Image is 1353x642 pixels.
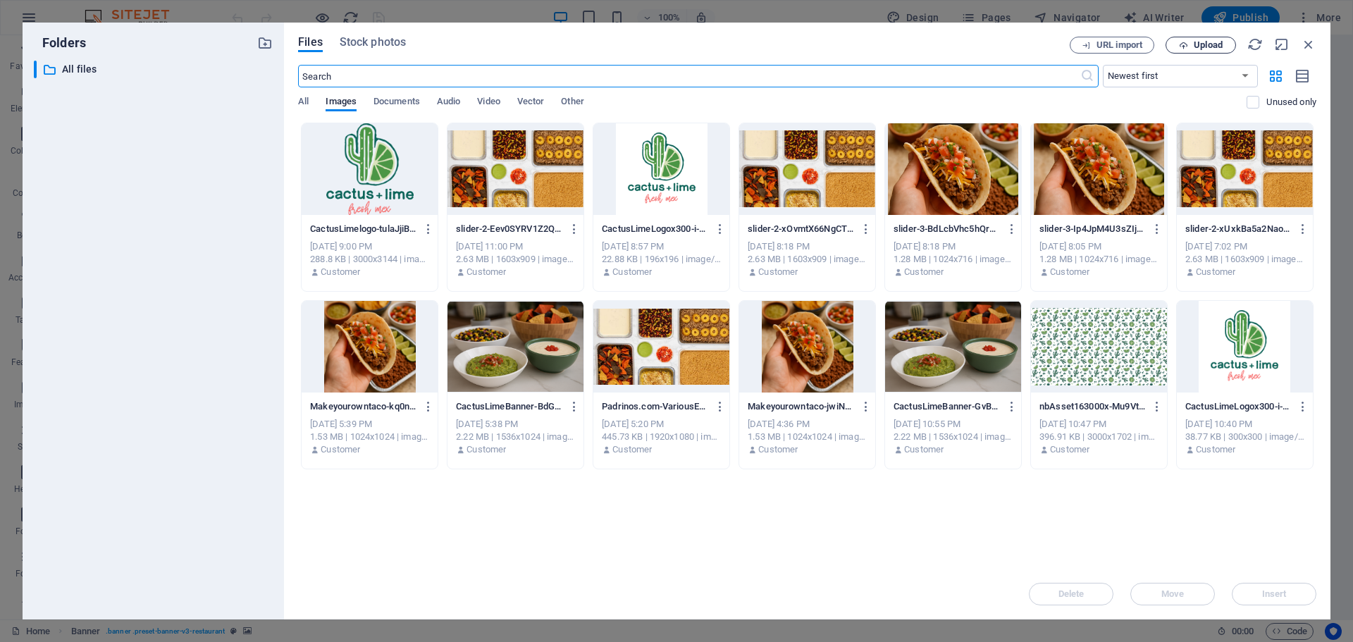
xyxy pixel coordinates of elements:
div: 1.53 MB | 1024x1024 | image/png [310,431,429,443]
span: Files [298,34,323,51]
p: Displays only files that are not in use on the website. Files added during this session can still... [1266,96,1316,109]
p: Customer [467,266,506,278]
p: Makeyourowntaco-kq0niAjK6R_8F5j_ZVu1HQ.PNG [310,400,416,413]
p: Customer [1196,266,1235,278]
div: [DATE] 5:38 PM [456,418,575,431]
p: CactusLimeLogox300-i-381T55BBYB5B-it00vTQ-14S_GqkpVJSk5oMHkMl7pA.png [602,223,708,235]
p: Customer [612,266,652,278]
p: Customer [1196,443,1235,456]
p: Customer [467,443,506,456]
div: [DATE] 5:39 PM [310,418,429,431]
div: ​ [34,61,37,78]
div: 38.77 KB | 300x300 | image/png [1185,431,1304,443]
span: Images [326,93,357,113]
p: Makeyourowntaco-jwiNVHp9MorPfOYuawSejg.PNG [748,400,853,413]
p: slider-3-BdLcbVhc5hQrbKF3Y9_4mA.png [894,223,999,235]
div: [DATE] 10:47 PM [1039,418,1159,431]
p: slider-2-xUxkBa5a2NaodmyrS1_DMA.png [1185,223,1291,235]
div: 22.88 KB | 196x196 | image/png [602,253,721,266]
p: slider-2-xOvmtX66NgCTQYZUq20zjg.png [748,223,853,235]
p: nbAsset163000x-Mu9Vts_qCRXTbBpqeS8MKw.png [1039,400,1145,413]
button: URL import [1070,37,1154,54]
p: Customer [1050,443,1089,456]
div: 288.8 KB | 3000x3144 | image/png [310,253,429,266]
span: Stock photos [340,34,406,51]
span: Other [561,93,583,113]
p: Customer [758,266,798,278]
button: Upload [1166,37,1236,54]
div: 1.28 MB | 1024x716 | image/png [894,253,1013,266]
p: Customer [904,443,944,456]
p: Folders [34,34,86,52]
div: 1.28 MB | 1024x716 | image/png [1039,253,1159,266]
p: CactusLimeBanner-BdGrEVB11sdOcD9g3sOvfA.png [456,400,562,413]
div: [DATE] 10:40 PM [1185,418,1304,431]
p: Padrinos.com-VariousEditsWebsiteAugust2025-2EqhQNVcCSK-XUg816B3Yw.jpg [602,400,708,413]
p: All files [62,61,247,78]
div: [DATE] 8:18 PM [894,240,1013,253]
i: Create new folder [257,35,273,51]
span: Upload [1194,41,1223,49]
div: 2.63 MB | 1603x909 | image/png [456,253,575,266]
div: 1.53 MB | 1024x1024 | image/png [748,431,867,443]
div: 2.63 MB | 1603x909 | image/png [1185,253,1304,266]
span: Documents [373,93,420,113]
i: Reload [1247,37,1263,52]
div: [DATE] 5:20 PM [602,418,721,431]
div: 2.22 MB | 1536x1024 | image/png [456,431,575,443]
p: slider-2-Eev0SYRV1Z2QRa37Vgo4fg.png [456,223,562,235]
p: Customer [1050,266,1089,278]
i: Close [1301,37,1316,52]
div: [DATE] 11:00 PM [456,240,575,253]
p: Customer [321,443,360,456]
div: [DATE] 8:57 PM [602,240,721,253]
div: [DATE] 9:00 PM [310,240,429,253]
div: [DATE] 4:36 PM [748,418,867,431]
div: 396.91 KB | 3000x1702 | image/png [1039,431,1159,443]
div: 2.63 MB | 1603x909 | image/png [748,253,867,266]
p: Customer [758,443,798,456]
div: 2.22 MB | 1536x1024 | image/png [894,431,1013,443]
p: Customer [321,266,360,278]
span: URL import [1096,41,1142,49]
span: Video [477,93,500,113]
p: CactusLimelogo-tulaJjiBmSCxPDJw7tgoeA.png [310,223,416,235]
p: CactusLimeBanner-GvBhYm_cWsZhxU9YoEl2eQ.png [894,400,999,413]
div: [DATE] 7:02 PM [1185,240,1304,253]
div: [DATE] 8:05 PM [1039,240,1159,253]
div: 445.73 KB | 1920x1080 | image/jpeg [602,431,721,443]
p: Customer [612,443,652,456]
div: [DATE] 8:18 PM [748,240,867,253]
p: Customer [904,266,944,278]
i: Minimize [1274,37,1290,52]
p: slider-3-Ip4JpM4U3sZIjho4JeapjA.png [1039,223,1145,235]
span: Audio [437,93,460,113]
span: All [298,93,309,113]
input: Search [298,65,1080,87]
span: Vector [517,93,545,113]
p: CactusLimeLogox300-i-381T55BBYB5B-it00vTQ.png [1185,400,1291,413]
div: [DATE] 10:55 PM [894,418,1013,431]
